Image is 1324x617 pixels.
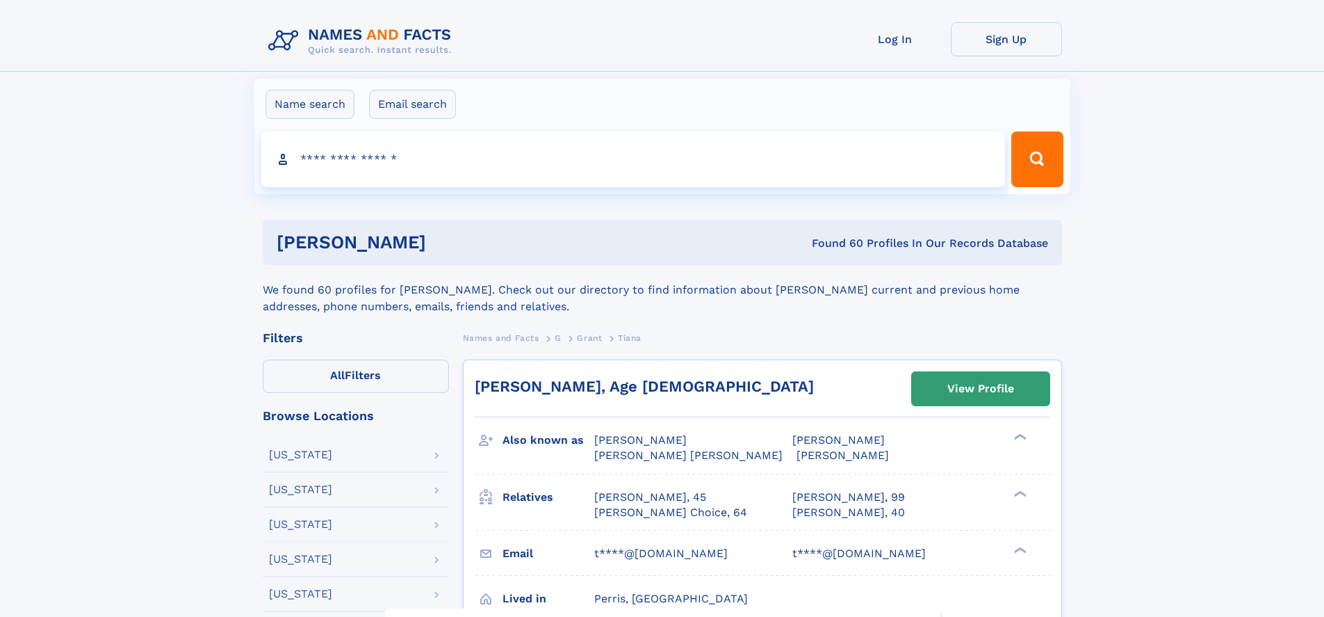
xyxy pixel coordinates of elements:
[263,265,1062,315] div: We found 60 profiles for [PERSON_NAME]. Check out our directory to find information about [PERSON...
[269,554,332,565] div: [US_STATE]
[1011,131,1063,187] button: Search Button
[277,234,619,251] h1: [PERSON_NAME]
[502,486,594,509] h3: Relatives
[475,378,814,395] a: [PERSON_NAME], Age [DEMOGRAPHIC_DATA]
[555,333,562,343] span: G
[463,329,539,346] a: Names and Facts
[594,592,748,605] span: Perris, [GEOGRAPHIC_DATA]
[619,236,1048,251] div: Found 60 Profiles In Our Records Database
[502,428,594,452] h3: Also known as
[269,588,332,600] div: [US_STATE]
[594,505,747,520] a: [PERSON_NAME] Choice, 64
[269,449,332,460] div: [US_STATE]
[796,449,889,462] span: [PERSON_NAME]
[265,90,354,119] label: Name search
[263,22,463,60] img: Logo Names and Facts
[577,329,602,346] a: Grant
[369,90,456,119] label: Email search
[594,490,706,505] a: [PERSON_NAME], 45
[263,410,449,422] div: Browse Locations
[840,22,951,56] a: Log In
[269,519,332,530] div: [US_STATE]
[947,373,1014,405] div: View Profile
[792,505,905,520] a: [PERSON_NAME], 40
[618,333,641,343] span: Tiana
[594,433,687,447] span: [PERSON_NAME]
[1011,433,1027,442] div: ❯
[502,542,594,566] h3: Email
[555,329,562,346] a: G
[330,369,345,382] span: All
[1011,545,1027,554] div: ❯
[792,433,885,447] span: [PERSON_NAME]
[263,332,449,344] div: Filters
[912,372,1049,406] a: View Profile
[792,490,905,505] a: [PERSON_NAME], 99
[261,131,1006,187] input: search input
[263,360,449,393] label: Filters
[951,22,1062,56] a: Sign Up
[594,449,783,462] span: [PERSON_NAME] [PERSON_NAME]
[269,484,332,495] div: [US_STATE]
[1011,489,1027,498] div: ❯
[502,587,594,611] h3: Lived in
[577,333,602,343] span: Grant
